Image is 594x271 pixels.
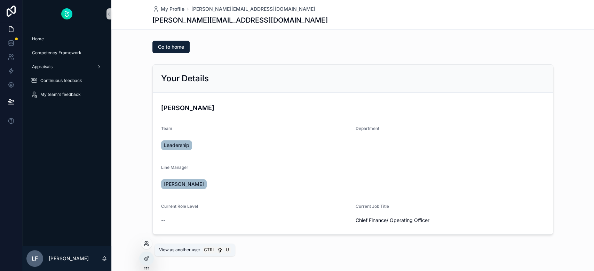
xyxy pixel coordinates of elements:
span: Go to home [158,43,184,50]
a: My Profile [152,6,184,13]
span: Current Job Title [356,204,389,209]
button: Go to home [152,41,190,53]
span: Chief Finance/ Operating Officer [356,217,545,224]
a: [PERSON_NAME][EMAIL_ADDRESS][DOMAIN_NAME] [191,6,315,13]
span: My team's feedback [40,92,81,97]
span: -- [161,217,165,224]
span: Department [356,126,379,131]
span: View as another user [159,247,200,253]
span: [PERSON_NAME] [164,181,204,188]
p: [PERSON_NAME] [49,255,89,262]
span: U [224,247,230,253]
span: Continuous feedback [40,78,82,83]
a: Competency Framework [26,47,107,59]
span: Current Role Level [161,204,198,209]
a: Appraisals [26,60,107,73]
span: My Profile [161,6,184,13]
h4: [PERSON_NAME] [161,103,545,113]
span: Home [32,36,44,42]
span: LF [32,254,38,263]
span: Appraisals [32,64,53,69]
span: Competency Framework [32,50,81,56]
div: scrollable content [22,28,111,110]
span: Team [161,126,172,131]
span: Ctrl [203,246,215,253]
span: Line Manager [161,165,188,170]
h2: Your Details [161,73,209,84]
a: My team's feedback [26,88,107,101]
span: Leadership [164,142,189,149]
h1: [PERSON_NAME][EMAIL_ADDRESS][DOMAIN_NAME] [152,15,328,25]
a: Continuous feedback [26,74,107,87]
a: Home [26,33,107,45]
img: App logo [61,8,72,19]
